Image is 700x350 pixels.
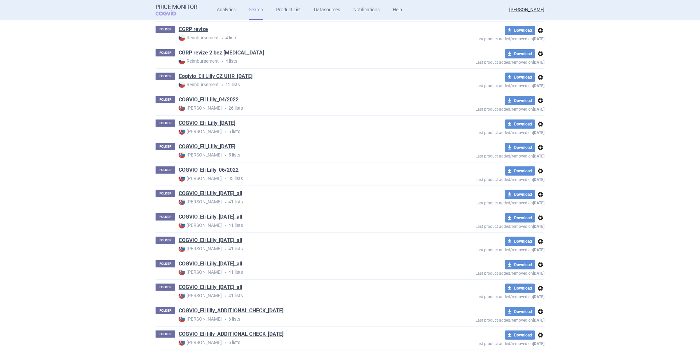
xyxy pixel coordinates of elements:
p: 6 lists [179,339,428,346]
p: 41 lists [179,292,428,299]
h1: COGVIO_Eli Lilly_11.05.2023_all [179,190,242,198]
span: COGVIO [156,10,185,16]
img: SK [179,198,185,205]
p: 41 lists [179,245,428,252]
h1: COGVIO_Eli_Lilly_06.10.2025 [179,120,235,128]
h1: COGVIO_Eli Lilly_5.10.2022_all [179,237,242,245]
strong: [PERSON_NAME] [179,269,222,275]
img: SK [179,152,185,158]
a: Price MonitorCOGVIO [156,4,197,16]
i: • [222,105,228,112]
strong: [DATE] [533,37,544,41]
p: 33 lists [179,175,428,182]
p: Last product added/removed on [428,152,544,158]
p: Last product added/removed on [428,82,544,88]
i: • [222,223,228,229]
strong: [PERSON_NAME] [179,292,222,299]
p: 41 lists [179,269,428,276]
a: CGRP revize 2 bez [MEDICAL_DATA] [179,49,264,56]
strong: [DATE] [533,341,544,346]
a: COGVIO_Eli_Lilly_[DATE] [179,120,235,127]
p: 4 lists [179,34,428,41]
strong: [PERSON_NAME] [179,152,222,158]
h1: COGVIO_Eli lilly_ADDITIONAL CHECK_06.10.2025 [179,331,283,339]
p: Last product added/removed on [428,269,544,276]
button: Download [505,331,535,340]
p: Last product added/removed on [428,246,544,252]
i: • [222,316,228,323]
i: • [222,176,228,182]
h1: COGVIO_Eli Lilly_04/2022 [179,96,239,105]
p: FOLDER [156,307,175,314]
p: FOLDER [156,96,175,103]
strong: Reimbursement [179,58,219,64]
p: Last product added/removed on [428,223,544,229]
a: COGVIO_Eli Lilly_[DATE]_all [179,260,242,267]
strong: [DATE] [533,177,544,182]
strong: [DATE] [533,248,544,252]
a: COGVIO_Eli_Lilly_[DATE] [179,143,235,150]
p: FOLDER [156,260,175,267]
button: Download [505,143,535,152]
img: CZ [179,58,185,64]
p: Last product added/removed on [428,35,544,41]
p: 5 lists [179,152,428,158]
a: COGVIO_Eli lilly_ADDITIONAL CHECK_[DATE] [179,307,283,314]
button: Download [505,260,535,269]
p: FOLDER [156,143,175,150]
i: • [219,58,225,65]
p: FOLDER [156,73,175,80]
a: COGVIO_Eli lilly_ADDITIONAL CHECK_[DATE] [179,331,283,338]
a: COGVIO_Eli Lilly_[DATE]_all [179,284,242,291]
button: Download [505,213,535,223]
button: Download [505,96,535,105]
p: FOLDER [156,49,175,56]
p: Last product added/removed on [428,293,544,299]
a: CGRP revize [179,26,208,33]
strong: [DATE] [533,201,544,205]
img: SK [179,292,185,299]
i: • [222,340,228,346]
p: FOLDER [156,190,175,197]
img: SK [179,269,185,275]
button: Download [505,73,535,82]
i: • [222,199,228,206]
i: • [222,293,228,299]
img: CZ [179,81,185,88]
strong: Price Monitor [156,4,197,10]
a: COGVIO_Eli Lilly_04/2022 [179,96,239,103]
img: SK [179,105,185,111]
p: 26 lists [179,105,428,112]
strong: Reimbursement [179,34,219,41]
strong: [DATE] [533,130,544,135]
button: Download [505,120,535,129]
img: SK [179,245,185,252]
strong: [PERSON_NAME] [179,339,222,346]
strong: [DATE] [533,271,544,276]
button: Download [505,237,535,246]
p: 41 lists [179,198,428,205]
h1: COGVIO_Eli_Lilly_06.10.2025 [179,143,235,152]
a: COGVIO_Eli Lilly_[DATE]_all [179,213,242,221]
p: 41 lists [179,222,428,229]
img: SK [179,316,185,322]
p: Last product added/removed on [428,58,544,65]
button: Download [505,307,535,316]
strong: [DATE] [533,224,544,229]
h1: COGVIO_Eli Lilly_8.3.2023_all [179,284,242,292]
h1: COGVIO_Eli Lilly_06/2022 [179,166,239,175]
p: 5 lists [179,128,428,135]
i: • [222,129,228,135]
a: COGVIO_Eli Lilly_[DATE]_all [179,190,242,197]
i: • [222,152,228,159]
button: Download [505,190,535,199]
p: Last product added/removed on [428,176,544,182]
button: Download [505,284,535,293]
h1: CGRP revize 2 bez Vyepti [179,49,264,58]
p: FOLDER [156,26,175,33]
button: Download [505,49,535,58]
h1: Cogivio_Eli Lilly CZ UHR_13.12.2024 [179,73,252,81]
a: Cogivio_Eli Lilly CZ UHR_[DATE] [179,73,252,80]
strong: [DATE] [533,295,544,299]
p: FOLDER [156,237,175,244]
